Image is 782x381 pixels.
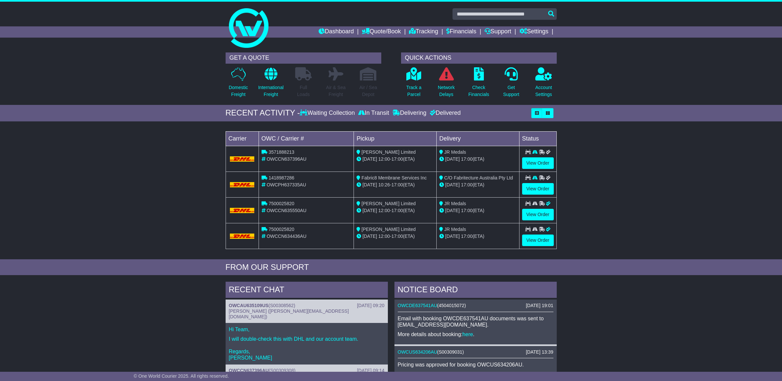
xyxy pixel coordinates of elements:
a: Support [485,26,511,38]
a: Quote/Book [362,26,401,38]
span: [DATE] [445,182,460,187]
span: [DATE] [445,234,460,239]
div: - (ETA) [357,156,434,163]
td: Status [519,131,556,146]
div: (ETA) [439,181,516,188]
td: Delivery [436,131,519,146]
a: DomesticFreight [228,67,248,102]
span: 17:00 [461,156,473,162]
div: RECENT CHAT [226,282,388,300]
span: S00309308 [270,368,294,373]
img: DHL.png [230,208,255,213]
span: [DATE] [445,208,460,213]
a: View Order [522,157,554,169]
div: ( ) [398,303,553,308]
a: InternationalFreight [258,67,284,102]
span: Fabric8 Membrane Services Inc [361,175,427,180]
p: Domestic Freight [229,84,248,98]
span: 7500025820 [268,201,294,206]
p: Air / Sea Depot [360,84,377,98]
p: Check Financials [468,84,489,98]
span: 10:26 [378,182,390,187]
a: Settings [519,26,548,38]
span: 17:00 [461,208,473,213]
span: 12:00 [378,234,390,239]
div: In Transit [357,110,391,117]
span: OWCCN634436AU [266,234,306,239]
p: I will double-check this with DHL and our account team. Regards, [PERSON_NAME] [229,336,385,361]
div: RECENT ACTIVITY - [226,108,300,118]
img: DHL.png [230,234,255,239]
a: OWCCN637396AU [229,368,269,373]
p: Track a Parcel [406,84,422,98]
span: © One World Courier 2025. All rights reserved. [134,373,229,379]
span: 7500025820 [268,227,294,232]
a: Track aParcel [406,67,422,102]
span: JR Medals [444,201,466,206]
a: View Order [522,235,554,246]
div: ( ) [229,368,385,373]
div: QUICK ACTIONS [401,52,557,64]
div: - (ETA) [357,233,434,240]
span: OWCCN635550AU [266,208,306,213]
p: Air & Sea Freight [326,84,346,98]
div: [DATE] 09:20 [357,303,384,308]
span: 17:00 [391,208,403,213]
p: Get Support [503,84,519,98]
div: Waiting Collection [300,110,356,117]
span: JR Medals [444,149,466,155]
span: 17:00 [461,182,473,187]
span: [DATE] [445,156,460,162]
span: [DATE] [362,234,377,239]
a: here [462,332,473,337]
p: Final price: $152.23. [398,371,553,378]
div: - (ETA) [357,181,434,188]
span: 3571888213 [268,149,294,155]
span: 17:00 [461,234,473,239]
div: Delivered [428,110,461,117]
span: [DATE] [362,182,377,187]
span: [PERSON_NAME] Limited [361,227,416,232]
a: Dashboard [319,26,354,38]
span: S00308562 [270,303,294,308]
p: International Freight [258,84,284,98]
div: (ETA) [439,233,516,240]
span: 17:00 [391,182,403,187]
div: [DATE] 19:01 [526,303,553,308]
span: [PERSON_NAME] ([PERSON_NAME][EMAIL_ADDRESS][DOMAIN_NAME]) [229,308,349,319]
div: [DATE] 09:14 [357,368,384,373]
a: AccountSettings [535,67,552,102]
div: NOTICE BOARD [394,282,557,300]
a: OWCDE637541AU [398,303,437,308]
td: OWC / Carrier # [259,131,354,146]
div: Delivering [391,110,428,117]
div: (ETA) [439,207,516,214]
td: Carrier [226,131,259,146]
a: GetSupport [503,67,519,102]
p: Pricing was approved for booking OWCUS634206AU. [398,362,553,368]
td: Pickup [354,131,437,146]
p: Account Settings [535,84,552,98]
a: OWCAU635109US [229,303,269,308]
span: C/O Fabritecture Australia Pty Ltd [444,175,513,180]
div: [DATE] 13:39 [526,349,553,355]
a: View Order [522,183,554,195]
p: Email with booking OWCDE637541AU documents was sent to [EMAIL_ADDRESS][DOMAIN_NAME]. [398,315,553,328]
span: 1418987286 [268,175,294,180]
span: [DATE] [362,208,377,213]
span: 17:00 [391,156,403,162]
div: GET A QUOTE [226,52,381,64]
span: 12:00 [378,156,390,162]
p: Hi Team, [229,326,385,333]
img: DHL.png [230,182,255,187]
p: Network Delays [438,84,454,98]
div: - (ETA) [357,207,434,214]
span: [PERSON_NAME] Limited [361,149,416,155]
span: 17:00 [391,234,403,239]
a: View Order [522,209,554,220]
span: [DATE] [362,156,377,162]
a: CheckFinancials [468,67,489,102]
p: More details about booking: . [398,331,553,337]
a: NetworkDelays [437,67,455,102]
a: Tracking [409,26,438,38]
